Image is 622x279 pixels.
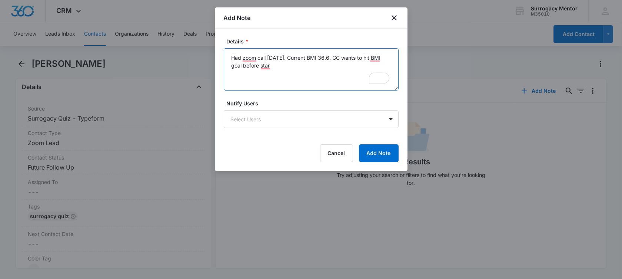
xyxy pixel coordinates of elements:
[320,144,353,162] button: Cancel
[224,48,399,91] textarea: To enrich screen reader interactions, please activate Accessibility in Grammarly extension settings
[227,99,402,107] label: Notify Users
[390,13,399,22] button: close
[227,37,402,45] label: Details
[224,13,251,22] h1: Add Note
[359,144,399,162] button: Add Note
